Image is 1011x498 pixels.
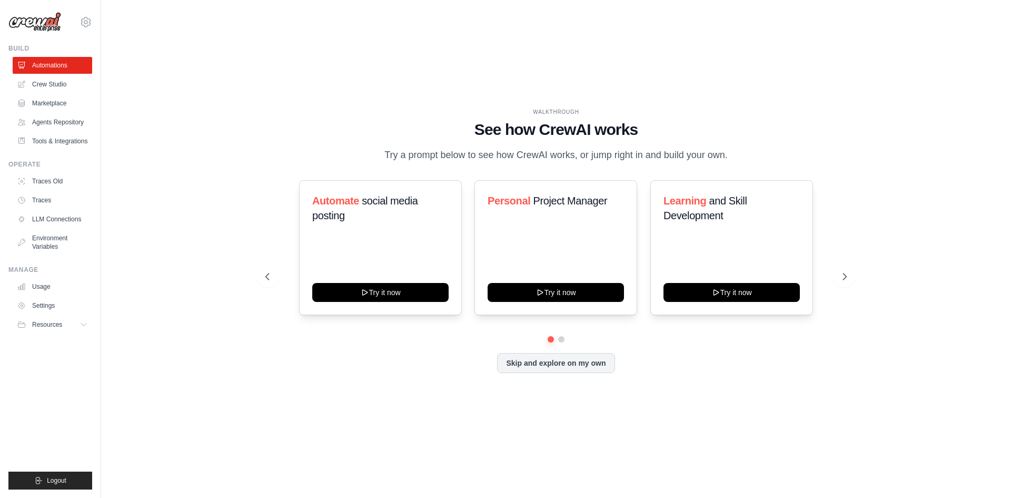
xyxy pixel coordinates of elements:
a: Marketplace [13,95,92,112]
a: Settings [13,297,92,314]
p: Try a prompt below to see how CrewAI works, or jump right in and build your own. [379,148,733,163]
button: Try it now [312,283,449,302]
a: LLM Connections [13,211,92,228]
div: Build [8,44,92,53]
img: Logo [8,12,61,32]
span: Personal [488,195,530,207]
span: Project Manager [533,195,608,207]
div: Manage [8,266,92,274]
a: Traces Old [13,173,92,190]
div: WALKTHROUGH [265,108,847,116]
div: Operate [8,160,92,169]
span: Logout [47,476,66,485]
span: and Skill Development [663,195,747,221]
a: Usage [13,278,92,295]
span: Learning [663,195,706,207]
a: Crew Studio [13,76,92,93]
button: Try it now [663,283,800,302]
span: Automate [312,195,359,207]
button: Resources [13,316,92,333]
a: Automations [13,57,92,74]
a: Traces [13,192,92,209]
button: Skip and explore on my own [497,353,614,373]
a: Environment Variables [13,230,92,255]
a: Tools & Integrations [13,133,92,150]
button: Try it now [488,283,624,302]
a: Agents Repository [13,114,92,131]
span: social media posting [312,195,418,221]
h1: See how CrewAI works [265,120,847,139]
span: Resources [32,320,62,329]
button: Logout [8,472,92,490]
